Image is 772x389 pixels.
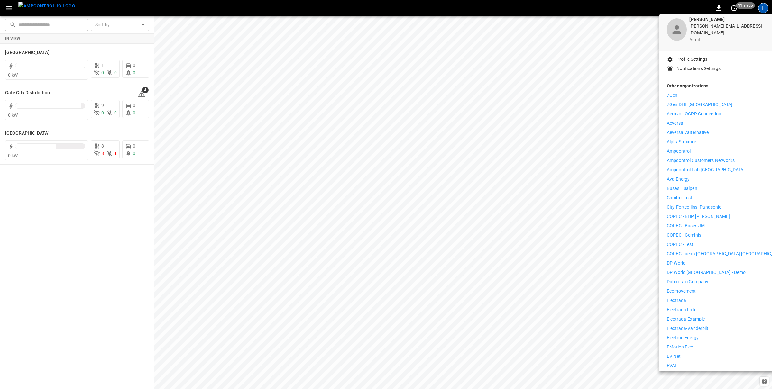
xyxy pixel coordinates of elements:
[667,185,697,192] p: Buses Hualpen
[667,334,699,341] p: Electrun Energy
[667,92,678,99] p: 7Gen
[667,222,705,229] p: COPEC - Buses JM
[676,56,707,63] p: Profile Settings
[667,101,732,108] p: 7Gen DHL [GEOGRAPHIC_DATA]
[689,17,725,22] b: [PERSON_NAME]
[667,325,709,332] p: Electrada-Vanderbilt
[667,269,746,276] p: DP World [GEOGRAPHIC_DATA] - Demo
[667,139,696,145] p: AlphaStruxure
[667,353,681,360] p: EV Net
[667,157,735,164] p: Ampcontrol Customers Networks
[667,306,695,313] p: Electrada Lab
[667,120,683,127] p: Aeversa
[667,344,695,350] p: eMotion Fleet
[667,148,691,155] p: Ampcontrol
[667,316,705,322] p: Electrada-Example
[667,260,685,267] p: DP World
[667,213,730,220] p: COPEC - BHP [PERSON_NAME]
[667,288,696,294] p: ecomovement
[676,65,721,72] p: Notifications Settings
[667,176,690,183] p: Ava Energy
[667,241,694,248] p: COPEC - Test
[667,194,692,201] p: Camber Test
[667,167,745,173] p: Ampcontrol Lab [GEOGRAPHIC_DATA]
[667,278,708,285] p: Dubai Taxi Company
[667,129,709,136] p: Aeversa Valternative
[667,297,686,304] p: Electrada
[667,232,701,239] p: COPEC - Geminis
[667,18,687,41] div: profile-icon
[667,111,721,117] p: Aerovolt OCPP Connection
[667,362,676,369] p: EVAI
[667,204,723,211] p: City-Fortcollins [Panasonic]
